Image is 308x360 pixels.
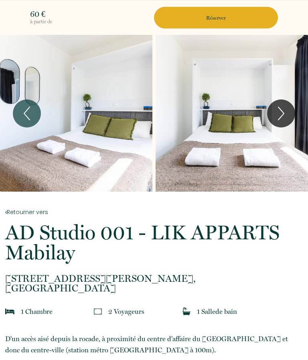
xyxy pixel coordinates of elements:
a: Retourner vers [5,208,303,216]
p: AD Studio 001 - LIK APPARTS Mabilay [5,222,303,263]
button: Next [267,99,295,127]
p: D'un accès aisé depuis la rocade, à proximité du centre d'affaire du [GEOGRAPHIC_DATA] et donc du... [5,333,303,356]
span: s [142,307,144,316]
img: guests [94,307,102,316]
p: 60 € [30,10,152,18]
button: Réserver [154,7,278,28]
p: [GEOGRAPHIC_DATA] [5,274,303,293]
p: 1 Salle de bain [197,306,237,317]
button: Previous [13,99,41,127]
p: 1 Chambre [21,306,53,317]
span: [STREET_ADDRESS][PERSON_NAME], [5,274,303,283]
p: 2 Voyageur [108,306,144,317]
p: à partir de [30,18,152,25]
p: Réserver [157,14,275,22]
